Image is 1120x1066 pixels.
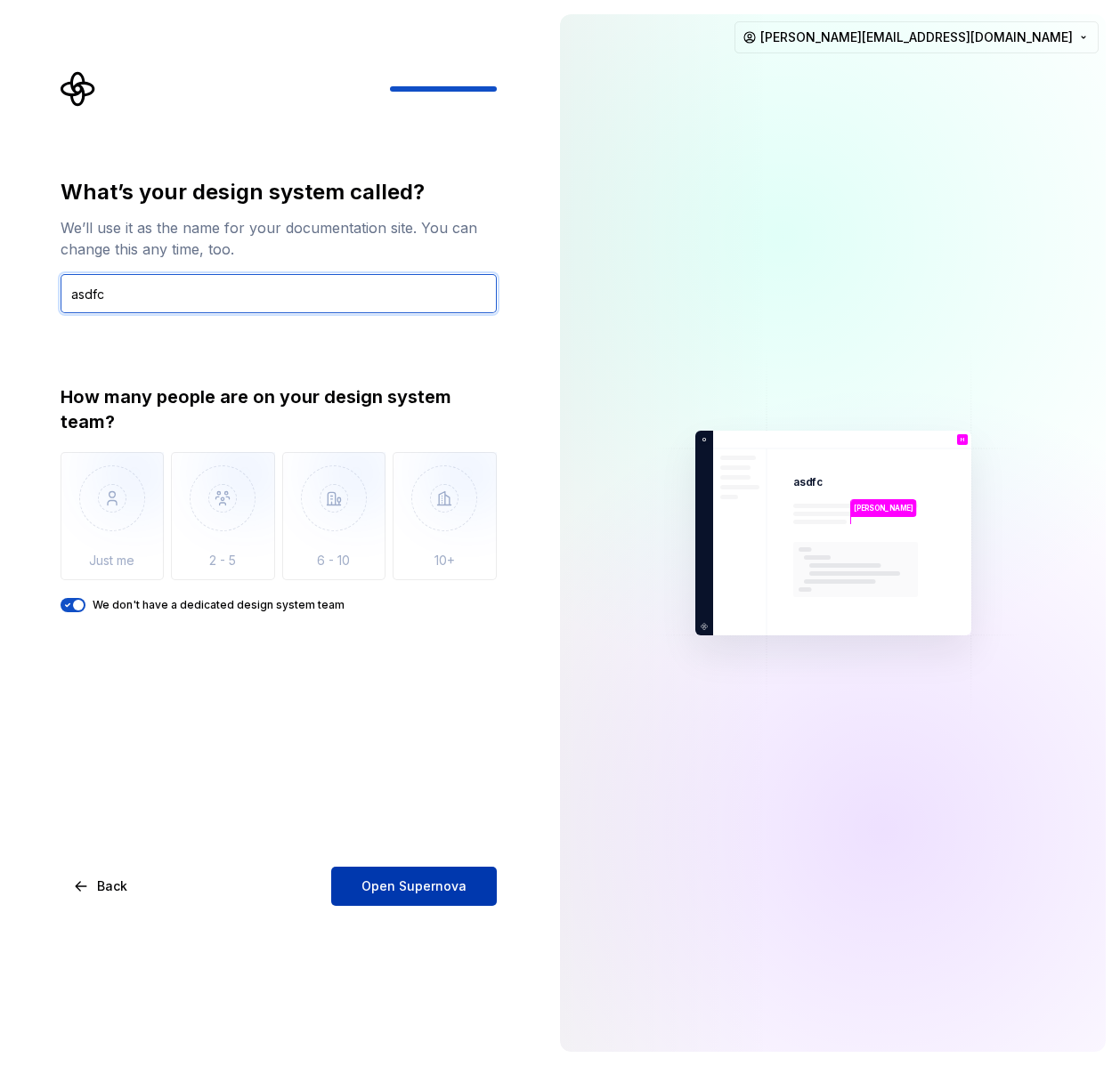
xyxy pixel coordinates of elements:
button: Open Supernova [331,867,497,906]
p: asdfc [793,475,823,489]
input: Design system name [61,274,497,313]
button: [PERSON_NAME][EMAIL_ADDRESS][DOMAIN_NAME] [734,21,1099,53]
div: What’s your design system called? [61,178,497,206]
span: [PERSON_NAME][EMAIL_ADDRESS][DOMAIN_NAME] [760,28,1073,46]
label: We don't have a dedicated design system team [93,598,345,612]
span: Back [97,877,127,895]
p: [PERSON_NAME] [854,503,913,513]
div: We’ll use it as the name for your documentation site. You can change this any time, too. [61,217,497,260]
div: How many people are on your design system team? [61,384,497,434]
svg: Supernova Logo [61,71,96,107]
button: Back [61,867,142,906]
p: H [960,437,964,442]
span: Open Supernova [361,877,467,895]
p: O [699,435,707,444]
